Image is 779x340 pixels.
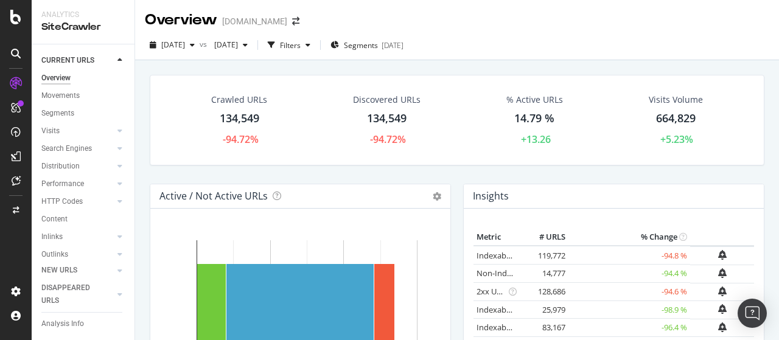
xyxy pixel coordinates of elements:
div: +5.23% [660,133,693,147]
div: Filters [280,40,301,50]
button: [DATE] [145,35,200,55]
div: [DOMAIN_NAME] [222,15,287,27]
div: bell-plus [718,322,727,332]
div: -94.72% [370,133,406,147]
span: 2025 Sep. 22nd [161,40,185,50]
a: Content [41,213,126,226]
button: Segments[DATE] [326,35,408,55]
td: -94.6 % [568,283,690,301]
td: 14,777 [520,265,568,283]
td: 83,167 [520,319,568,337]
div: NEW URLS [41,264,77,277]
span: Segments [344,40,378,50]
div: Analytics [41,10,125,20]
div: HTTP Codes [41,195,83,208]
td: 119,772 [520,246,568,265]
a: Analysis Info [41,317,126,330]
div: 664,829 [656,111,696,127]
a: HTTP Codes [41,195,114,208]
a: Performance [41,178,114,190]
div: Overview [145,10,217,30]
div: Open Intercom Messenger [738,299,767,328]
div: Content [41,213,68,226]
th: # URLS [520,228,568,246]
th: % Change [568,228,690,246]
span: vs [200,39,209,49]
span: 2025 Sep. 8th [209,40,238,50]
div: 134,549 [220,111,259,127]
a: Visits [41,125,114,137]
a: Outlinks [41,248,114,261]
div: Overview [41,72,71,85]
a: Indexable URLs [477,250,533,261]
div: Outlinks [41,248,68,261]
div: 134,549 [367,111,407,127]
div: -94.72% [223,133,259,147]
div: Visits Volume [649,94,703,106]
a: Indexable URLs with Bad H1 [477,304,578,315]
th: Metric [473,228,520,246]
div: Visits [41,125,60,137]
a: CURRENT URLS [41,54,114,67]
div: Search Engines [41,142,92,155]
div: Performance [41,178,84,190]
td: 25,979 [520,300,568,319]
div: % Active URLs [506,94,563,106]
td: -94.4 % [568,265,690,283]
div: Crawled URLs [211,94,267,106]
div: bell-plus [718,286,727,296]
a: Segments [41,107,126,120]
div: bell-plus [718,268,727,278]
h4: Active / Not Active URLs [159,188,268,204]
div: bell-plus [718,250,727,260]
h4: Insights [473,188,509,204]
div: Movements [41,89,80,102]
a: NEW URLS [41,264,114,277]
button: [DATE] [209,35,253,55]
div: Segments [41,107,74,120]
a: Search Engines [41,142,114,155]
div: 14.79 % [514,111,554,127]
td: -94.8 % [568,246,690,265]
a: Movements [41,89,126,102]
td: 128,686 [520,283,568,301]
div: Analysis Info [41,317,84,330]
div: arrow-right-arrow-left [292,17,299,26]
a: Overview [41,72,126,85]
div: [DATE] [382,40,403,50]
i: Options [433,192,441,201]
a: Distribution [41,160,114,173]
td: -96.4 % [568,319,690,337]
a: Inlinks [41,231,114,243]
button: Filters [263,35,315,55]
td: -98.9 % [568,300,690,319]
a: 2xx URLs [477,286,509,297]
div: +13.26 [521,133,551,147]
a: DISAPPEARED URLS [41,282,114,307]
div: Inlinks [41,231,63,243]
div: CURRENT URLS [41,54,94,67]
div: SiteCrawler [41,20,125,34]
div: Distribution [41,160,80,173]
a: Non-Indexable URLs [477,268,551,279]
div: Discovered URLs [353,94,421,106]
div: DISAPPEARED URLS [41,282,103,307]
a: Indexable URLs with Bad Description [477,322,609,333]
div: bell-plus [718,304,727,314]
